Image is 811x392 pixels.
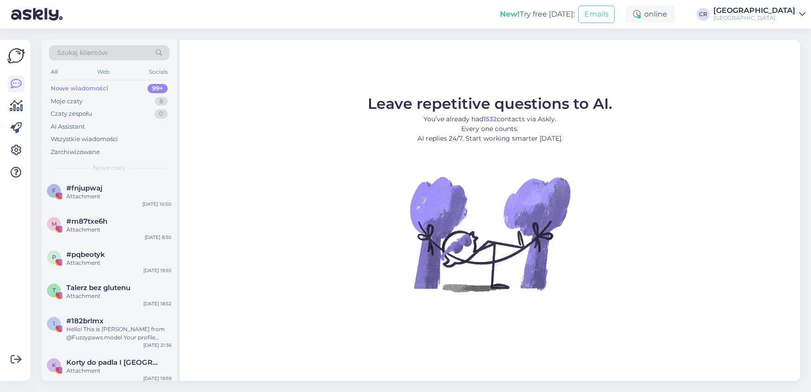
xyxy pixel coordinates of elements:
span: m [52,220,57,227]
div: online [626,6,675,23]
span: 1 [53,320,55,327]
span: #182brlmx [66,317,104,325]
span: #fnjupwaj [66,184,102,192]
div: Czaty zespołu [51,109,92,119]
span: f [52,187,56,194]
div: [GEOGRAPHIC_DATA] [713,14,795,22]
span: Talerz bez glutenu [66,284,130,292]
div: Web [95,66,112,78]
span: T [53,287,56,294]
div: [DATE] 10:50 [142,201,171,208]
div: [DATE] 19:59 [143,375,171,382]
div: Moje czaty [51,97,82,106]
div: [DATE] 8:30 [145,234,171,241]
span: Leave repetitive questions to AI. [368,95,612,113]
div: Attachment [66,292,171,300]
span: p [52,254,56,261]
span: #m87txe6h [66,217,107,226]
div: Wszystkie wiadomości [51,135,118,144]
b: New! [500,10,520,18]
span: Korty do padla I Szczecin [66,358,162,367]
div: Attachment [66,259,171,267]
span: Szukaj klientów [57,48,107,58]
span: Nowe czaty [93,164,126,172]
div: AI Assistant [51,122,85,131]
div: Attachment [66,367,171,375]
div: CR [697,8,710,21]
span: #pqbeotyk [66,250,105,259]
a: [GEOGRAPHIC_DATA][GEOGRAPHIC_DATA] [713,7,805,22]
div: [DATE] 19:55 [143,267,171,274]
div: 99+ [147,84,168,93]
div: Attachment [66,226,171,234]
img: Askly Logo [7,47,25,65]
div: Nowe wiadomości [51,84,108,93]
div: 8 [155,97,168,106]
div: Try free [DATE]: [500,9,575,20]
div: [DATE] 18:52 [143,300,171,307]
p: You’ve already had contacts via Askly. Every one counts. AI replies 24/7. Start working smarter [... [368,114,612,143]
img: No Chat active [407,151,573,317]
span: K [52,362,56,368]
div: 0 [154,109,168,119]
div: Socials [147,66,170,78]
b: 1532 [483,115,497,123]
div: Attachment [66,192,171,201]
button: Emails [578,6,615,23]
div: Hello! This is [PERSON_NAME] from @Fuzzypaws.model Your profile caught our eye We are a world Fam... [66,325,171,342]
div: All [49,66,59,78]
div: Zarchiwizowane [51,148,100,157]
div: [GEOGRAPHIC_DATA] [713,7,795,14]
div: [DATE] 21:36 [143,342,171,349]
